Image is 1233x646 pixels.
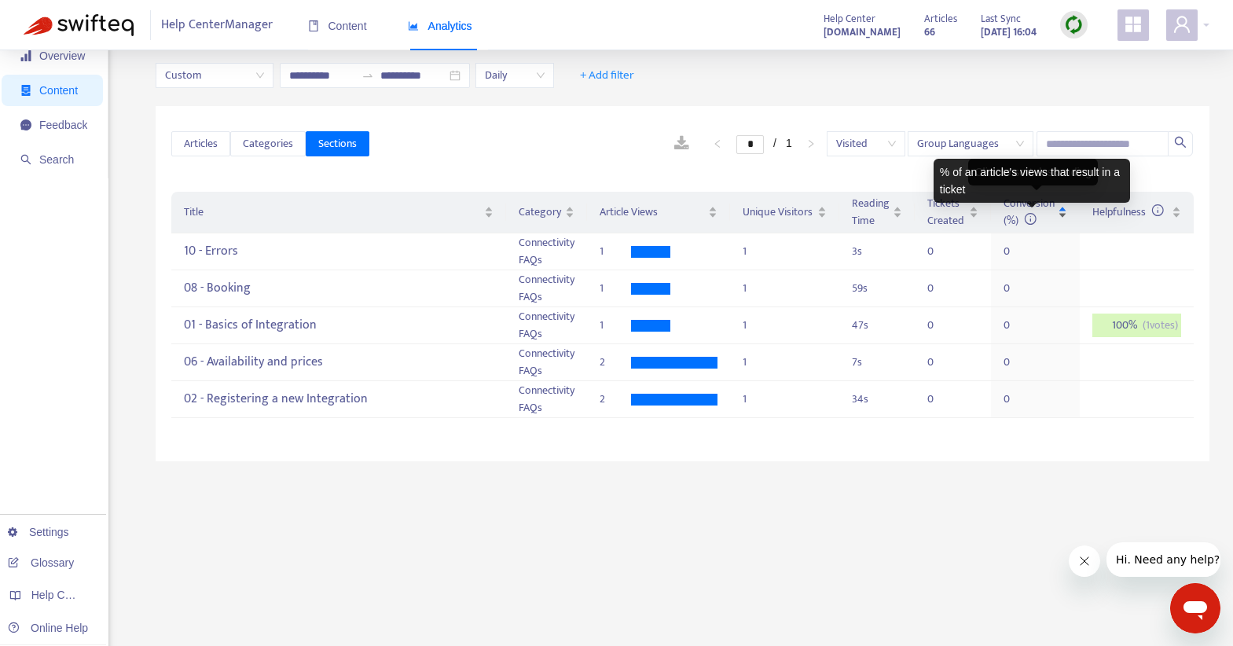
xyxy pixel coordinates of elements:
span: Analytics [408,20,472,32]
div: 0 [927,354,959,371]
span: / [773,137,776,149]
div: 06 - Availability and prices [184,350,494,376]
div: 59 s [852,280,902,297]
span: Articles [184,135,218,152]
a: Glossary [8,556,74,569]
li: Previous Page [705,134,730,153]
div: 0 [927,280,959,297]
div: % of an article's views that result in a ticket [934,159,1130,203]
span: book [308,20,319,31]
div: 34 s [852,391,902,408]
span: Daily [485,64,545,87]
span: area-chart [408,20,419,31]
span: Article Views [600,204,705,221]
button: right [798,134,824,153]
iframe: Button to launch messaging window [1170,583,1220,633]
span: Last Sync [981,10,1021,28]
th: Reading Time [839,192,915,233]
span: Content [39,84,78,97]
div: 08 - Booking [184,276,494,302]
span: Sections [318,135,357,152]
li: 1/1 [736,134,792,153]
span: user [1172,15,1191,34]
span: to [361,69,374,82]
div: 1 [600,317,631,334]
span: Group Languages [917,132,1024,156]
div: 1 [743,317,827,334]
td: Connectivity FAQs [506,344,587,381]
button: left [705,134,730,153]
span: Search [39,153,74,166]
span: Help Center [824,10,875,28]
div: 1 [600,280,631,297]
span: search [1174,136,1187,149]
span: Content [308,20,367,32]
div: 10 - Errors [184,239,494,265]
iframe: Message from company [1106,542,1220,577]
img: Swifteq [24,14,134,36]
strong: 66 [924,24,935,41]
div: 1 [743,391,827,408]
span: left [713,139,722,149]
span: Categories [243,135,293,152]
span: Help Center Manager [161,10,273,40]
button: Sections [306,131,369,156]
div: 100 % [1092,314,1181,337]
span: ( 1 votes) [1143,317,1178,334]
div: 2 [600,391,631,408]
span: Reading Time [852,195,890,229]
span: Unique Visitors [743,204,814,221]
div: 3 s [852,243,902,260]
div: 0 [927,317,959,334]
button: + Add filter [568,63,646,88]
div: 1 [600,243,631,260]
div: 7 s [852,354,902,371]
button: Categories [230,131,306,156]
th: Unique Visitors [730,192,839,233]
div: 01 - Basics of Integration [184,313,494,339]
span: Overview [39,50,85,62]
td: Connectivity FAQs [506,381,587,418]
div: 1 [743,280,827,297]
strong: [DATE] 16:04 [981,24,1037,41]
div: 0 [1004,391,1035,408]
img: sync.dc5367851b00ba804db3.png [1064,15,1084,35]
iframe: Close message [1069,545,1100,577]
a: Settings [8,526,69,538]
span: message [20,119,31,130]
span: + Add filter [580,66,634,85]
th: Article Views [587,192,730,233]
button: Articles [171,131,230,156]
div: 0 [927,391,959,408]
li: Next Page [798,134,824,153]
div: 47 s [852,317,902,334]
a: Online Help [8,622,88,634]
div: 0 [1004,354,1035,371]
div: 2 [600,354,631,371]
div: 0 [1004,243,1035,260]
th: Title [171,192,506,233]
a: [DOMAIN_NAME] [824,23,901,41]
td: Connectivity FAQs [506,233,587,270]
span: Title [184,204,481,221]
span: Articles [924,10,957,28]
div: 1 [743,354,827,371]
span: container [20,85,31,96]
span: signal [20,50,31,61]
span: Helpfulness [1092,203,1164,221]
span: Conversion (%) [1004,194,1055,229]
div: 0 [927,243,959,260]
div: 1 [743,243,827,260]
strong: [DOMAIN_NAME] [824,24,901,41]
div: 0 [1004,280,1035,297]
span: search [20,154,31,165]
td: Connectivity FAQs [506,270,587,307]
span: Tickets Created [927,195,966,229]
span: appstore [1124,15,1143,34]
div: 0 [1004,317,1035,334]
div: 02 - Registering a new Integration [184,387,494,413]
span: Help Centers [31,589,96,601]
span: Visited [836,132,896,156]
span: Feedback [39,119,87,131]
